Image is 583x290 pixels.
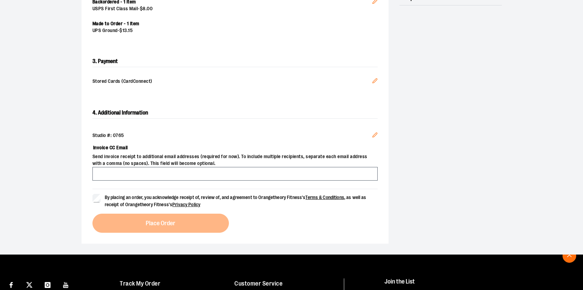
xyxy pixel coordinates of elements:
h2: 3. Payment [92,56,378,67]
span: 13 [122,28,127,33]
button: Edit [367,127,383,145]
input: By placing an order, you acknowledge receipt of, review of, and agreement to Orangetheory Fitness... [92,194,101,202]
div: USPS First Class Mail - [92,5,372,12]
span: $ [119,28,122,33]
span: Send invoice receipt to additional email addresses (required for now). To include multiple recipi... [92,153,378,167]
button: Back To Top [563,249,576,263]
span: . [146,6,147,11]
span: By placing an order, you acknowledge receipt of, review of, and agreement to Orangetheory Fitness... [105,195,366,207]
span: 8 [143,6,146,11]
span: 00 [147,6,152,11]
span: $ [140,6,143,11]
div: Studio #: 0765 [92,132,378,139]
div: Made to Order - 1 item [92,20,372,27]
span: 15 [128,28,133,33]
span: . [127,28,128,33]
a: Privacy Policy [172,202,200,207]
div: UPS Ground - [92,27,372,34]
a: Terms & Conditions [305,195,344,200]
span: Stored Cards (CardConnect) [92,78,372,86]
label: Invoice CC Email [92,142,378,153]
img: Twitter [26,282,32,288]
h2: 4. Additional Information [92,107,378,119]
a: Customer Service [234,280,282,287]
button: Edit [367,73,383,91]
a: Track My Order [120,280,160,287]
